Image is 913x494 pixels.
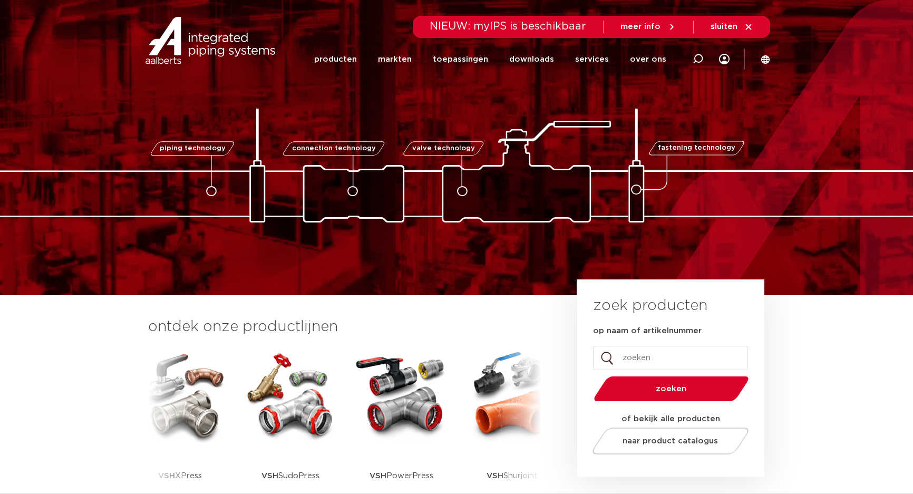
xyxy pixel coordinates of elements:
[621,415,720,423] strong: of bekijk alle producten
[621,385,722,393] span: zoeken
[590,428,752,454] a: naar product catalogus
[509,39,554,80] a: downloads
[590,375,753,402] button: zoeken
[711,22,753,32] a: sluiten
[620,23,661,31] span: meer info
[314,39,357,80] a: producten
[630,39,666,80] a: over ons
[370,472,386,480] strong: VSH
[159,145,225,152] span: piping technology
[575,39,609,80] a: services
[487,472,503,480] strong: VSH
[658,145,735,152] span: fastening technology
[623,437,718,445] span: naar product catalogus
[433,39,488,80] a: toepassingen
[148,316,541,337] h3: ontdek onze productlijnen
[292,145,376,152] span: connection technology
[593,326,702,336] label: op naam of artikelnummer
[261,472,278,480] strong: VSH
[620,22,676,32] a: meer info
[593,295,707,316] h3: zoek producten
[430,21,586,32] span: NIEUW: myIPS is beschikbaar
[593,346,748,370] input: zoeken
[158,472,175,480] strong: VSH
[711,23,737,31] span: sluiten
[378,39,412,80] a: markten
[412,145,474,152] span: valve technology
[314,39,666,80] nav: Menu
